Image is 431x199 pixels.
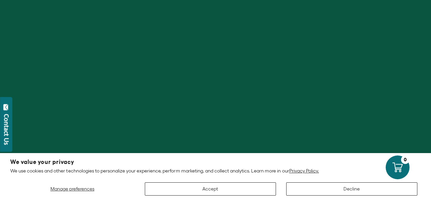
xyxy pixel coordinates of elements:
button: Accept [145,182,276,196]
button: Manage preferences [10,182,135,196]
p: We use cookies and other technologies to personalize your experience, perform marketing, and coll... [10,168,421,174]
h2: We value your privacy [10,159,421,165]
button: Decline [286,182,417,196]
span: Manage preferences [50,186,94,192]
div: Contact Us [3,114,10,145]
div: 0 [401,155,410,164]
a: Privacy Policy. [289,168,319,173]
